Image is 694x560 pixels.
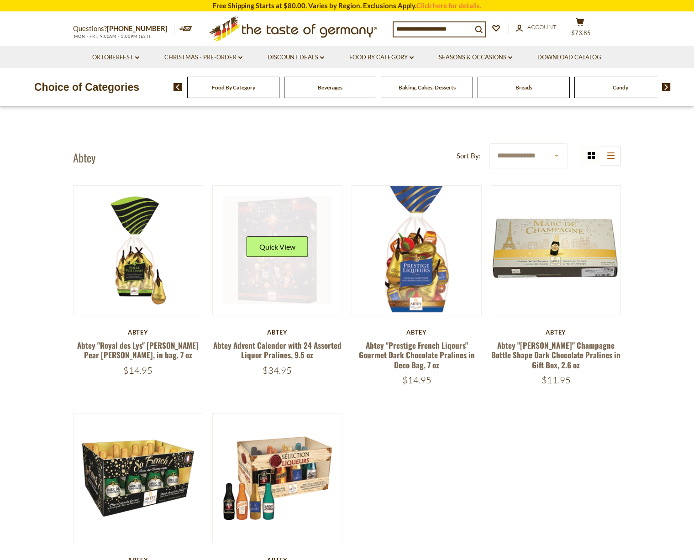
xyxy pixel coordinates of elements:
a: Abtey "Royal des Lys" [PERSON_NAME] Pear [PERSON_NAME], in bag, 7 oz [77,340,199,361]
a: Breads [515,84,532,91]
img: Abtey [213,186,342,315]
img: next arrow [662,83,671,91]
img: Abtey [352,186,481,315]
a: Download Catalog [537,52,601,63]
a: Christmas - PRE-ORDER [164,52,242,63]
h1: Abtey [73,151,95,164]
a: Oktoberfest [92,52,139,63]
span: $14.95 [402,374,431,386]
button: $73.85 [566,18,594,41]
a: Food By Category [212,84,255,91]
span: $34.95 [263,365,292,376]
span: MON - FRI, 9:00AM - 5:00PM (EST) [73,34,151,39]
div: Abtey [352,329,482,336]
p: Questions? [73,23,174,35]
a: Baking, Cakes, Desserts [399,84,456,91]
label: Sort By: [457,150,481,162]
a: Seasons & Occasions [439,52,512,63]
span: $11.95 [542,374,571,386]
img: Abtey [74,186,203,315]
img: Abtey [491,186,620,315]
span: Account [527,23,557,31]
img: previous arrow [173,83,182,91]
a: Click here for details. [416,1,481,10]
a: Discount Deals [268,52,324,63]
img: Abtey [213,413,342,543]
a: Beverages [318,84,342,91]
a: Candy [613,84,628,91]
div: Abtey [73,329,203,336]
a: Abtey "[PERSON_NAME]" Champagne Bottle Shape Dark Chocolate Pralines in Gift Box, 2.6 oz [491,340,620,371]
a: Account [516,22,557,32]
a: Abtey "Prestige French Liqours" Gourmet Dark Chocolate Pralines in Deco Bag, 7 oz [359,340,475,371]
span: $73.85 [571,29,591,37]
a: Food By Category [349,52,414,63]
div: Abtey [212,329,342,336]
img: Abtey [74,413,203,543]
div: Abtey [491,329,621,336]
a: Abtey Advent Calender with 24 Assorted Liquor Pralines, 9.5 oz [213,340,342,361]
button: Quick View [247,236,308,257]
span: $14.95 [123,365,152,376]
a: [PHONE_NUMBER] [107,24,168,32]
